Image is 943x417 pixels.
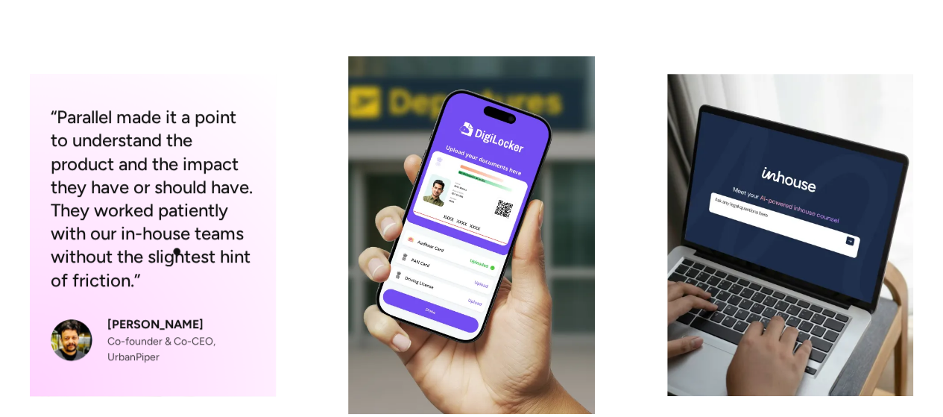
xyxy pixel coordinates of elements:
a: [PERSON_NAME]Co-founder & Co-CEO, UrbanPiper [51,316,255,365]
img: card-image [667,74,913,396]
div: Co-founder & Co-CEO, UrbanPiper [107,333,255,365]
img: Robin Dhanwani's Image [348,56,594,414]
div: “Parallel made it a point to understand the product and the impact they have or should have. They... [51,105,255,292]
div: [PERSON_NAME] [107,316,255,333]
